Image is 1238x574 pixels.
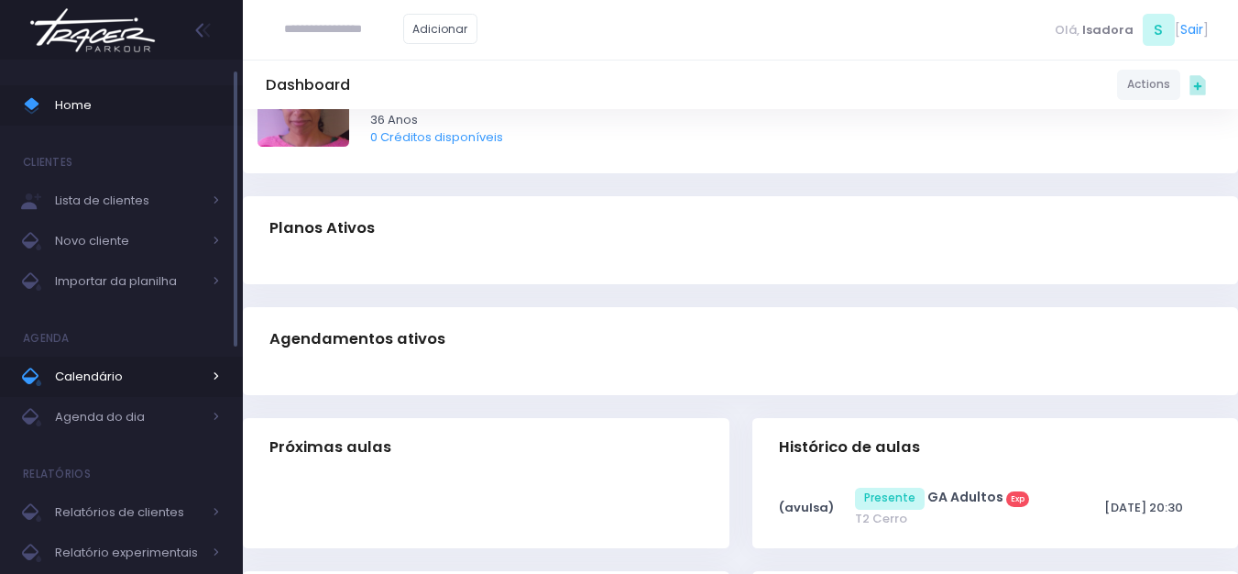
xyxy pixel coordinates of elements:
[55,189,202,213] span: Lista de clientes
[1055,21,1079,39] span: Olá,
[23,320,70,357] h4: Agenda
[23,144,72,181] h4: Clientes
[269,313,445,365] h3: Agendamentos ativos
[779,499,834,516] strong: (avulsa)
[1082,21,1134,39] span: Isadora
[269,438,391,457] span: Próximas aulas
[1006,491,1030,508] span: Exp
[55,541,202,565] span: Relatório experimentais
[55,270,202,293] span: Importar da planilha
[1047,9,1215,50] div: [ ]
[23,456,91,492] h4: Relatórios
[779,438,920,457] span: Histórico de aulas
[269,202,375,254] h3: Planos Ativos
[370,128,503,146] a: 0 Créditos disponíveis
[370,111,1200,129] span: 36 Anos
[855,488,925,510] span: Presente
[55,501,202,524] span: Relatórios de clientes
[1104,499,1183,516] span: [DATE] 20:30
[55,365,202,389] span: Calendário
[1117,70,1180,100] a: Actions
[266,76,350,94] h5: Dashboard
[55,405,202,429] span: Agenda do dia
[403,14,478,44] a: Adicionar
[927,488,1003,506] a: GA Adultos
[1180,20,1203,39] a: Sair
[1143,14,1175,46] span: S
[55,229,202,253] span: Novo cliente
[855,510,1065,528] span: T2 Cerro
[55,94,220,117] span: Home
